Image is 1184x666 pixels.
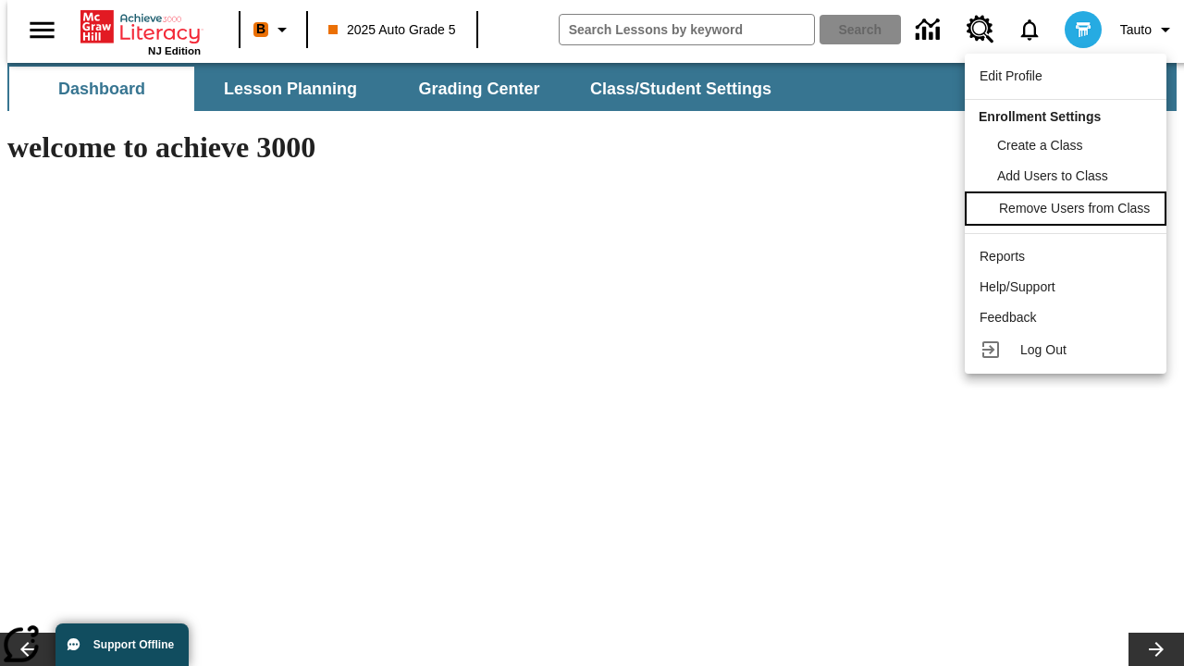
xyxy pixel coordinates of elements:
span: Reports [980,249,1025,264]
span: Edit Profile [980,68,1042,83]
span: Add Users to Class [997,168,1108,183]
span: Feedback [980,310,1036,325]
span: Enrollment Settings [979,109,1101,124]
span: Remove Users from Class [999,201,1150,216]
span: Create a Class [997,138,1083,153]
span: Log Out [1020,342,1067,357]
span: Help/Support [980,279,1055,294]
